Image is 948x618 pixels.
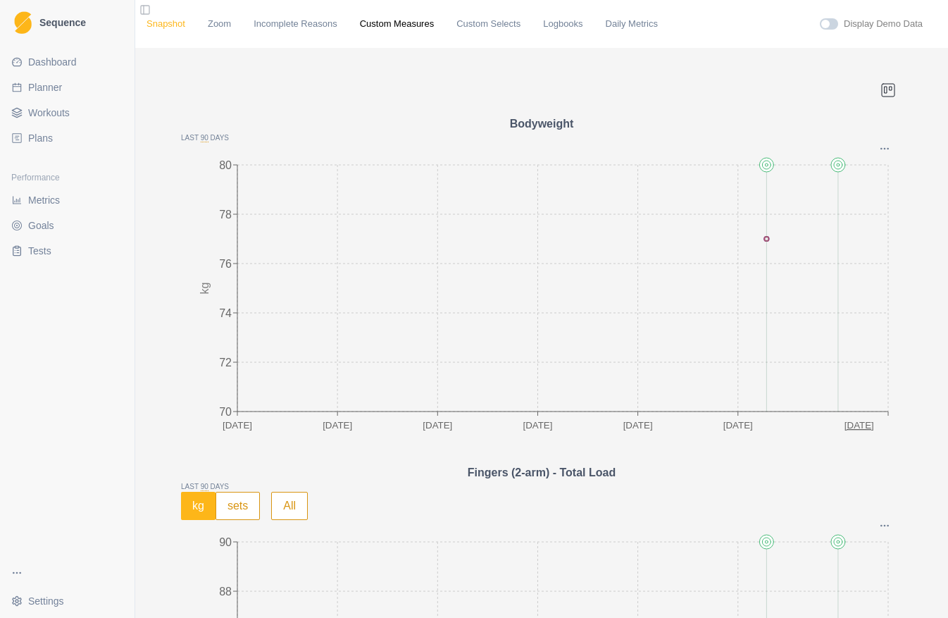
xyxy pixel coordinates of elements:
[208,17,231,31] a: Zoom
[201,483,208,491] span: 90
[219,208,232,220] tspan: 78
[523,420,552,431] text: [DATE]
[6,590,129,612] button: Settings
[606,17,658,31] a: Daily Metrics
[623,420,653,431] text: [DATE]
[323,420,352,431] text: [DATE]
[28,80,62,94] span: Planner
[423,420,452,431] text: [DATE]
[6,166,129,189] div: Performance
[181,481,902,492] p: Last Days
[219,257,232,269] tspan: 76
[28,55,77,69] span: Dashboard
[219,585,232,597] tspan: 88
[28,244,51,258] span: Tests
[28,218,54,233] span: Goals
[6,101,129,124] a: Workouts
[543,17,582,31] a: Logbooks
[39,18,86,27] span: Sequence
[199,282,211,294] tspan: kg
[6,240,129,262] a: Tests
[271,492,308,520] button: All
[219,159,232,171] tspan: 80
[6,214,129,237] a: Goals
[6,189,129,211] a: Metrics
[6,127,129,149] a: Plans
[219,356,232,368] tspan: 72
[181,132,902,143] p: Last Days
[216,492,260,520] button: sets
[878,520,891,531] button: Options
[254,17,337,31] a: Incomplete Reasons
[6,6,129,39] a: LogoSequence
[201,134,208,142] span: 90
[878,143,891,154] button: Options
[28,193,60,207] span: Metrics
[219,405,232,417] tspan: 70
[219,536,232,548] tspan: 90
[14,11,32,35] img: Logo
[219,307,232,319] tspan: 74
[146,17,185,31] a: Snapshot
[360,17,434,31] a: Custom Measures
[181,492,216,520] button: kg
[223,420,252,431] text: [DATE]
[28,106,70,120] span: Workouts
[6,51,129,73] a: Dashboard
[6,76,129,99] a: Planner
[181,464,902,481] div: Fingers (2-arm) - Total Load
[181,116,902,132] div: Bodyweight
[28,131,53,145] span: Plans
[844,420,874,431] text: [DATE]
[723,420,753,431] text: [DATE]
[456,17,520,31] a: Custom Selects
[844,17,923,31] label: Display Demo Data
